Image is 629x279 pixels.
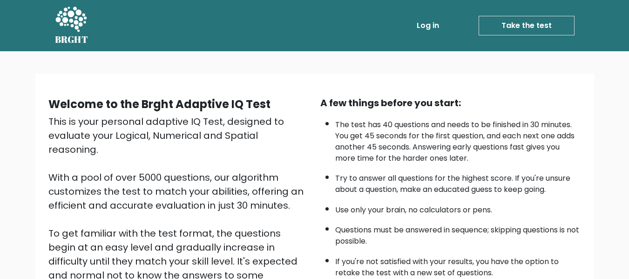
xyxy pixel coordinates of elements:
li: Try to answer all questions for the highest score. If you're unsure about a question, make an edu... [335,168,581,195]
a: Take the test [479,16,575,35]
h5: BRGHT [55,34,88,45]
li: Questions must be answered in sequence; skipping questions is not possible. [335,220,581,247]
a: Log in [413,16,443,35]
a: BRGHT [55,4,88,48]
div: A few things before you start: [320,96,581,110]
li: The test has 40 questions and needs to be finished in 30 minutes. You get 45 seconds for the firs... [335,115,581,164]
li: Use only your brain, no calculators or pens. [335,200,581,216]
b: Welcome to the Brght Adaptive IQ Test [48,96,271,112]
li: If you're not satisfied with your results, you have the option to retake the test with a new set ... [335,252,581,279]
